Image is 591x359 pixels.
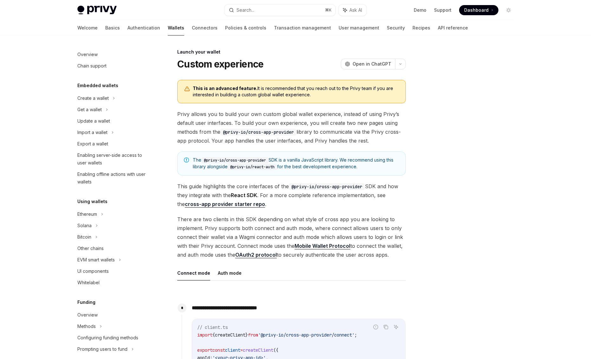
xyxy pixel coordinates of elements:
b: This is an advanced feature. [193,86,257,91]
span: ({ [273,347,278,353]
div: Configuring funding methods [77,334,138,342]
svg: Note [184,157,189,163]
div: Other chains [77,245,104,252]
a: Overview [72,49,153,60]
div: Update a wallet [77,117,110,125]
button: Auth mode [218,266,242,280]
div: EVM smart wallets [77,256,115,264]
a: User management [339,20,379,35]
a: Support [434,7,451,13]
div: Chain support [77,62,107,70]
span: Dashboard [464,7,489,13]
button: Ask AI [392,323,400,331]
div: Enabling offline actions with user wallets [77,170,150,186]
a: Export a wallet [72,138,153,150]
span: = [240,347,243,353]
a: UI components [72,266,153,277]
a: Update a wallet [72,115,153,127]
a: Security [387,20,405,35]
a: Mobile Wallet Protocol [295,243,350,249]
a: Recipes [412,20,430,35]
span: There are two clients in this SDK depending on what style of cross app you are looking to impleme... [177,215,406,259]
a: Demo [414,7,426,13]
span: from [248,332,258,338]
button: Open in ChatGPT [341,59,395,69]
div: Import a wallet [77,129,107,136]
span: export [197,347,212,353]
button: Ask AI [339,4,367,16]
a: Chain support [72,60,153,72]
h5: Embedded wallets [77,82,118,89]
a: Other chains [72,243,153,254]
span: This guide highlights the core interfaces of the SDK and how they integrate with the . For a more... [177,182,406,208]
a: Authentication [127,20,160,35]
div: Get a wallet [77,106,102,113]
div: Enabling server-side access to user wallets [77,151,150,167]
span: } [245,332,248,338]
span: ; [354,332,357,338]
svg: Warning [184,86,190,92]
a: cross-app provider starter repo [185,201,265,208]
code: @privy-io/cross-app-provider [201,157,269,163]
span: The SDK is a vanilla JavaScript library. We recommend using this library alongside for the best d... [193,157,399,170]
button: Connect mode [177,266,210,280]
code: @privy-io/cross-app-provider [220,129,296,136]
a: Transaction management [274,20,331,35]
code: @privy-io/cross-app-provider [289,183,365,190]
a: Basics [105,20,120,35]
a: Enabling offline actions with user wallets [72,169,153,188]
button: Toggle dark mode [503,5,514,15]
button: Copy the contents from the code block [382,323,390,331]
div: Solana [77,222,92,229]
span: const [212,347,225,353]
a: Welcome [77,20,98,35]
span: It is recommended that you reach out to the Privy team if you are interested in building a custom... [193,85,399,98]
a: Whitelabel [72,277,153,288]
a: Enabling server-side access to user wallets [72,150,153,169]
span: ⌘ K [325,8,332,13]
a: Policies & controls [225,20,266,35]
div: Launch your wallet [177,49,406,55]
div: Prompting users to fund [77,345,127,353]
h5: Using wallets [77,198,107,205]
span: createClient [243,347,273,353]
a: OAuth2 protocol [235,252,277,258]
button: Report incorrect code [372,323,380,331]
span: { [212,332,215,338]
h5: Funding [77,298,95,306]
strong: React SDK [231,192,257,198]
a: Dashboard [459,5,498,15]
h1: Custom experience [177,58,263,70]
div: Bitcoin [77,233,91,241]
div: Overview [77,51,98,58]
span: Privy allows you to build your own custom global wallet experience, instead of using Privy’s defa... [177,110,406,145]
strong: cross-app provider starter repo [185,201,265,207]
span: '@privy-io/cross-app-provider/connect' [258,332,354,338]
span: import [197,332,212,338]
span: // client.ts [197,324,228,330]
div: Export a wallet [77,140,108,148]
a: API reference [438,20,468,35]
div: Search... [237,6,254,14]
a: Connectors [192,20,218,35]
span: Ask AI [349,7,362,13]
div: UI components [77,267,109,275]
span: createClient [215,332,245,338]
div: Methods [77,323,96,330]
code: @privy-io/react-auth [228,164,277,170]
span: Open in ChatGPT [353,61,391,67]
a: Configuring funding methods [72,332,153,343]
a: Wallets [168,20,184,35]
img: light logo [77,6,117,15]
div: Create a wallet [77,94,109,102]
div: Ethereum [77,210,97,218]
div: Whitelabel [77,279,100,286]
div: Overview [77,311,98,319]
span: client [225,347,240,353]
a: Overview [72,309,153,321]
button: Search...⌘K [224,4,335,16]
